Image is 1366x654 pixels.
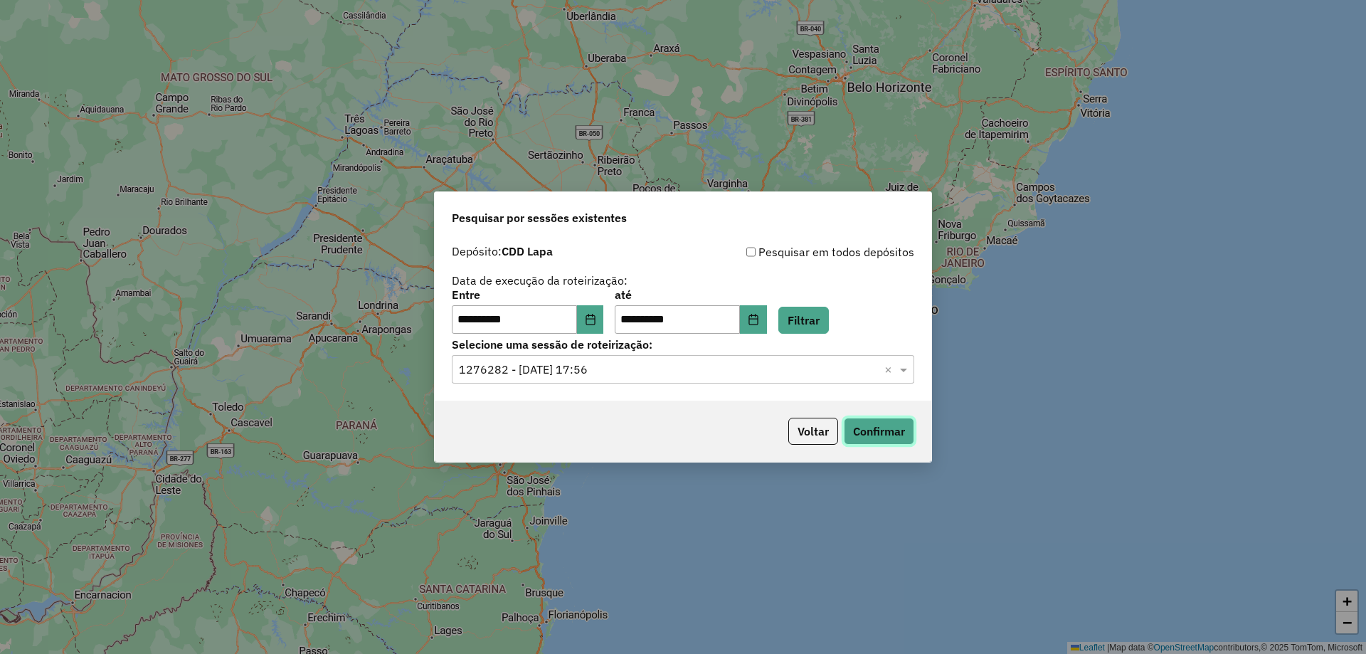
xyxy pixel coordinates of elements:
label: Entre [452,286,603,303]
label: Data de execução da roteirização: [452,272,628,289]
button: Choose Date [740,305,767,334]
span: Pesquisar por sessões existentes [452,209,627,226]
button: Choose Date [577,305,604,334]
span: Clear all [884,361,896,378]
label: Depósito: [452,243,553,260]
button: Filtrar [778,307,829,334]
label: até [615,286,766,303]
label: Selecione uma sessão de roteirização: [452,336,914,353]
strong: CDD Lapa [502,244,553,258]
div: Pesquisar em todos depósitos [683,243,914,260]
button: Confirmar [844,418,914,445]
button: Voltar [788,418,838,445]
